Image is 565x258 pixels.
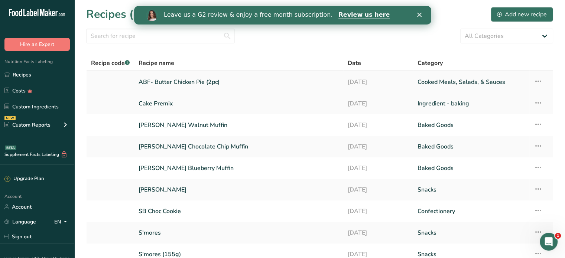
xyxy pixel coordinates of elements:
[348,160,409,176] a: [DATE]
[4,121,51,129] div: Custom Reports
[348,225,409,241] a: [DATE]
[86,6,151,23] h1: Recipes (61)
[4,175,44,183] div: Upgrade Plan
[418,225,525,241] a: Snacks
[348,182,409,197] a: [DATE]
[5,146,16,150] div: BETA
[283,7,290,11] div: Close
[139,59,174,68] span: Recipe name
[348,74,409,90] a: [DATE]
[4,38,70,51] button: Hire an Expert
[418,182,525,197] a: Snacks
[348,96,409,111] a: [DATE]
[540,233,558,251] iframe: Intercom live chat
[418,160,525,176] a: Baked Goods
[418,139,525,154] a: Baked Goods
[418,59,443,68] span: Category
[139,117,339,133] a: [PERSON_NAME] Walnut Muffin
[134,6,431,25] iframe: Intercom live chat banner
[91,59,130,67] span: Recipe code
[348,203,409,219] a: [DATE]
[555,233,561,239] span: 1
[139,74,339,90] a: ABF- Butter Chicken Pie (2pc)
[418,203,525,219] a: Confectionery
[418,74,525,90] a: Cooked Meals, Salads, & Sauces
[139,203,339,219] a: SB Choc Cookie
[139,139,339,154] a: [PERSON_NAME] Chocolate Chip Muffin
[86,29,235,43] input: Search for recipe
[497,10,547,19] div: Add new recipe
[4,215,36,228] a: Language
[348,139,409,154] a: [DATE]
[348,59,361,68] span: Date
[418,117,525,133] a: Baked Goods
[4,116,16,120] div: NEW
[348,117,409,133] a: [DATE]
[418,96,525,111] a: Ingredient - baking
[54,217,70,226] div: EN
[139,225,339,241] a: S'mores
[139,182,339,197] a: [PERSON_NAME]
[139,160,339,176] a: [PERSON_NAME] Blueberry Muffin
[491,7,553,22] button: Add new recipe
[139,96,339,111] a: Cake Premix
